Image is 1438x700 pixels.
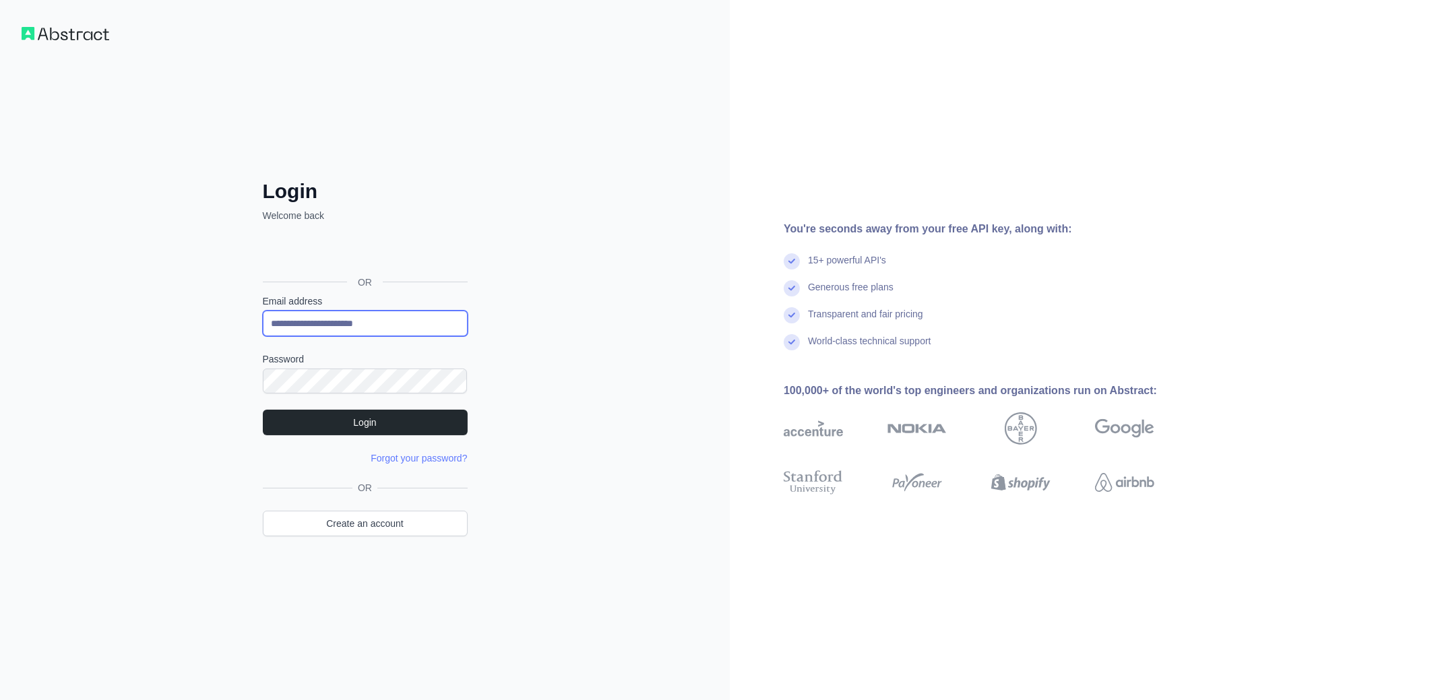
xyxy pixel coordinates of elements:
img: airbnb [1095,468,1154,497]
img: nokia [887,412,947,445]
button: Login [263,410,468,435]
div: 100,000+ of the world's top engineers and organizations run on Abstract: [784,383,1197,399]
div: Transparent and fair pricing [808,307,923,334]
div: Generous free plans [808,280,894,307]
span: OR [347,276,383,289]
a: Forgot your password? [371,453,467,464]
div: You're seconds away from your free API key, along with: [784,221,1197,237]
p: Welcome back [263,209,468,222]
h2: Login [263,179,468,203]
img: check mark [784,253,800,269]
iframe: Schaltfläche „Über Google anmelden“ [256,237,472,267]
img: check mark [784,307,800,323]
img: check mark [784,280,800,296]
img: google [1095,412,1154,445]
div: World-class technical support [808,334,931,361]
img: check mark [784,334,800,350]
div: 15+ powerful API's [808,253,886,280]
img: shopify [991,468,1051,497]
img: payoneer [887,468,947,497]
a: Create an account [263,511,468,536]
label: Password [263,352,468,366]
img: bayer [1005,412,1037,445]
img: stanford university [784,468,843,497]
label: Email address [263,294,468,308]
span: OR [352,481,377,495]
img: accenture [784,412,843,445]
img: Workflow [22,27,109,40]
